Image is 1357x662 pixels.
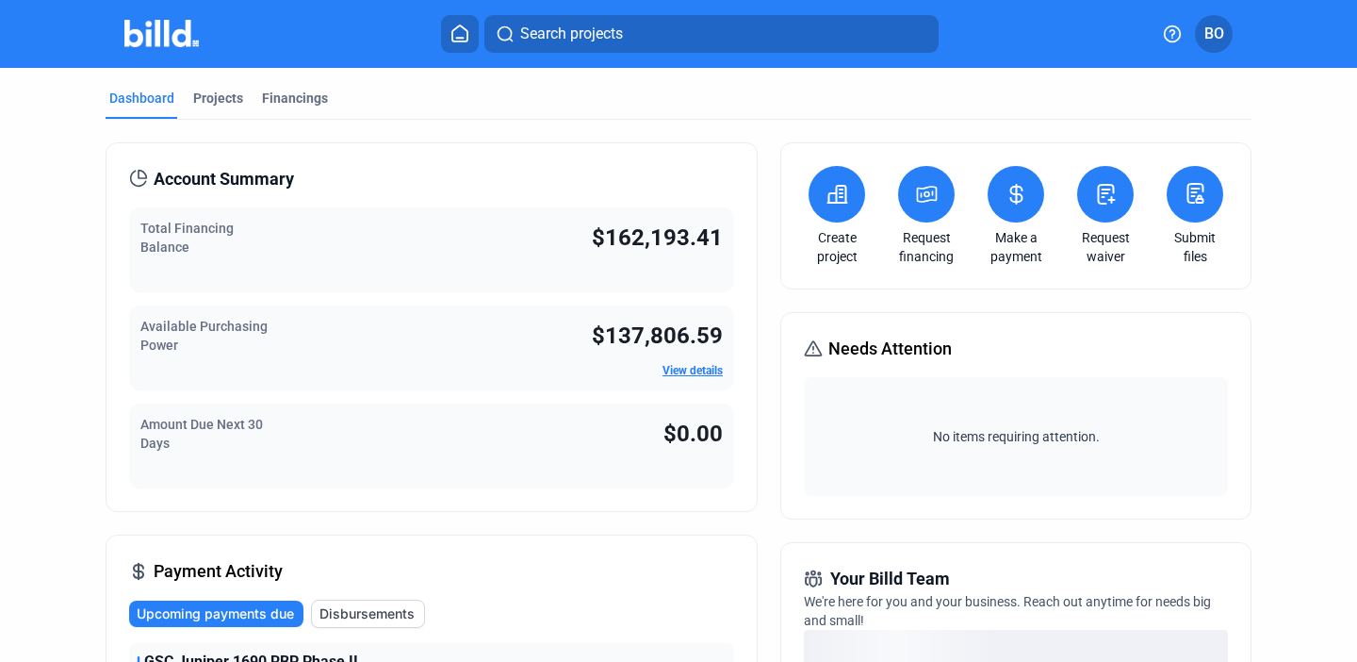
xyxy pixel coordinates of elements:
span: Search projects [520,23,623,45]
span: Needs Attention [828,336,952,362]
a: View details [662,364,723,377]
span: No items requiring attention. [811,427,1220,446]
span: $0.00 [663,421,723,447]
span: Amount Due Next 30 Days [140,417,263,451]
span: Available Purchasing Power [140,319,268,353]
div: Projects [193,89,243,108]
span: Your Billd Team [830,566,950,592]
span: Account Summary [154,166,294,192]
span: Payment Activity [154,558,283,585]
a: Submit files [1162,228,1228,266]
a: Create project [804,228,870,266]
button: Upcoming payments due [129,601,303,627]
a: Request financing [893,228,959,266]
span: Disbursements [319,604,415,623]
a: Make a payment [983,228,1049,266]
span: $137,806.59 [592,323,723,349]
button: BO [1195,15,1233,53]
div: Dashboard [109,89,174,108]
span: Total Financing Balance [140,221,234,255]
button: Search projects [484,15,939,53]
span: $162,193.41 [592,224,723,251]
button: Disbursements [311,600,425,628]
img: Billd Company Logo [124,20,199,47]
span: We're here for you and your business. Reach out anytime for needs big and small! [804,594,1211,628]
span: Upcoming payments due [137,604,294,623]
a: Request waiver [1072,228,1138,266]
span: BO [1204,23,1224,45]
div: Financings [262,89,328,108]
